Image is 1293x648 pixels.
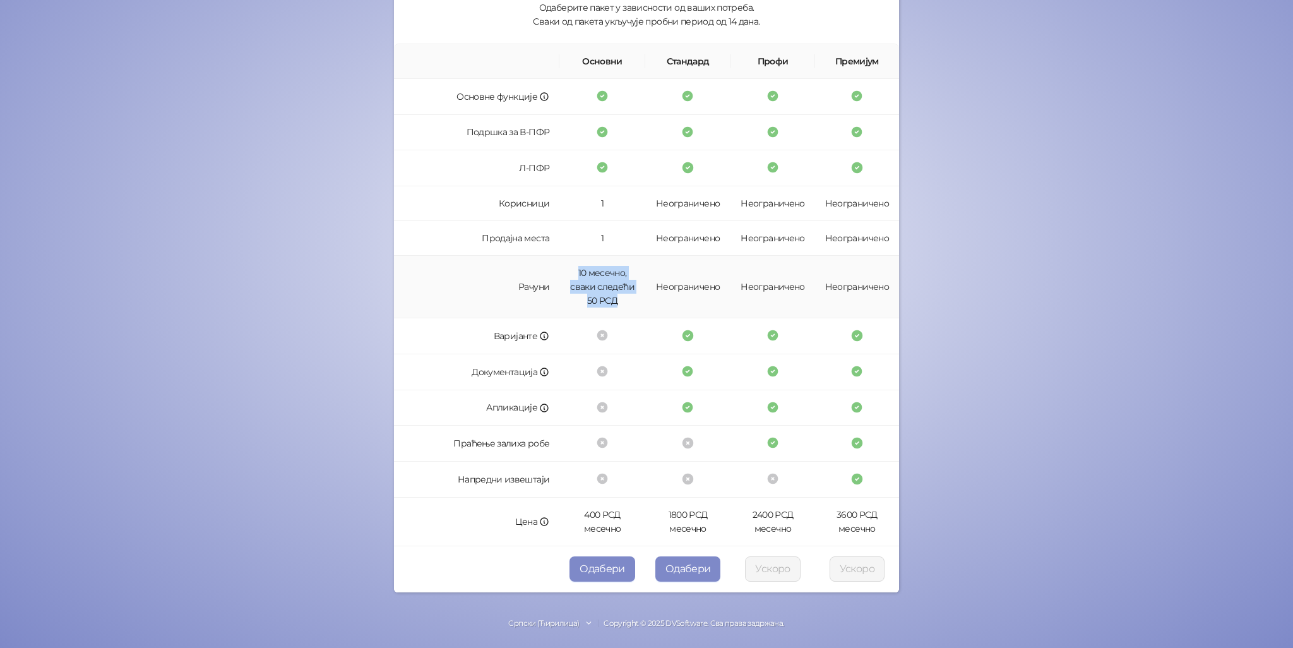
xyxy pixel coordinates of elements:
[394,186,559,221] td: Корисници
[559,221,645,256] td: 1
[394,150,559,186] td: Л-ПФР
[508,618,579,630] div: Српски (Ћирилица)
[409,1,884,28] div: Одаберите пакет у зависности од ваших потреба. Сваки од пакета укључује пробни период од 14 дана.
[394,79,559,115] td: Основне функције
[559,256,645,318] td: 10 месечно, сваки следећи 50 РСД
[730,221,814,256] td: Неограничено
[815,256,899,318] td: Неограничено
[394,462,559,498] td: Напредни извештаји
[730,498,814,546] td: 2400 РСД месечно
[394,221,559,256] td: Продајна места
[569,556,635,582] button: Одабери
[815,44,899,79] th: Премијум
[559,186,645,221] td: 1
[645,44,731,79] th: Стандард
[394,390,559,426] td: Апликације
[394,426,559,462] td: Праћење залиха робе
[559,44,645,79] th: Основни
[730,44,814,79] th: Профи
[645,186,731,221] td: Неограничено
[655,556,721,582] button: Одабери
[645,256,731,318] td: Неограничено
[745,556,800,582] button: Ускоро
[830,556,885,582] button: Ускоро
[394,318,559,354] td: Варијанте
[394,115,559,151] td: Подршка за В-ПФР
[394,354,559,390] td: Документација
[815,186,899,221] td: Неограничено
[559,498,645,546] td: 400 РСД месечно
[645,221,731,256] td: Неограничено
[645,498,731,546] td: 1800 РСД месечно
[394,256,559,318] td: Рачуни
[730,256,814,318] td: Неограничено
[394,498,559,546] td: Цена
[815,498,899,546] td: 3600 РСД месечно
[730,186,814,221] td: Неограничено
[815,221,899,256] td: Неограничено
